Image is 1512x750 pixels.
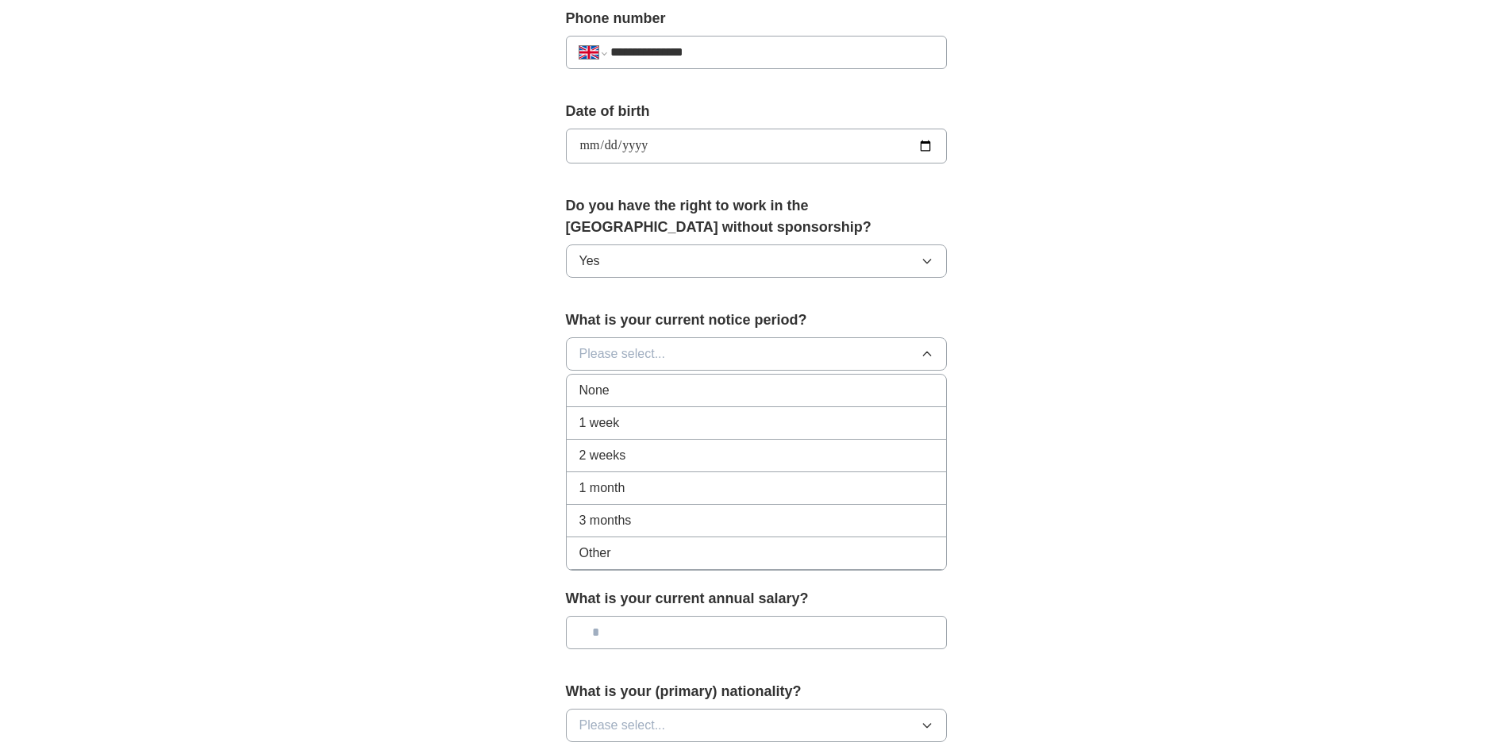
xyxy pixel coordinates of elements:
label: What is your (primary) nationality? [566,681,947,702]
span: Please select... [579,344,666,363]
label: Do you have the right to work in the [GEOGRAPHIC_DATA] without sponsorship? [566,195,947,238]
span: 1 month [579,479,625,498]
span: 3 months [579,511,632,530]
button: Please select... [566,709,947,742]
label: What is your current annual salary? [566,588,947,610]
label: What is your current notice period? [566,310,947,331]
span: Other [579,544,611,563]
span: 2 weeks [579,446,626,465]
span: Yes [579,252,600,271]
span: None [579,381,610,400]
button: Please select... [566,337,947,371]
span: Please select... [579,716,666,735]
label: Date of birth [566,101,947,122]
label: Phone number [566,8,947,29]
span: 1 week [579,413,620,433]
button: Yes [566,244,947,278]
